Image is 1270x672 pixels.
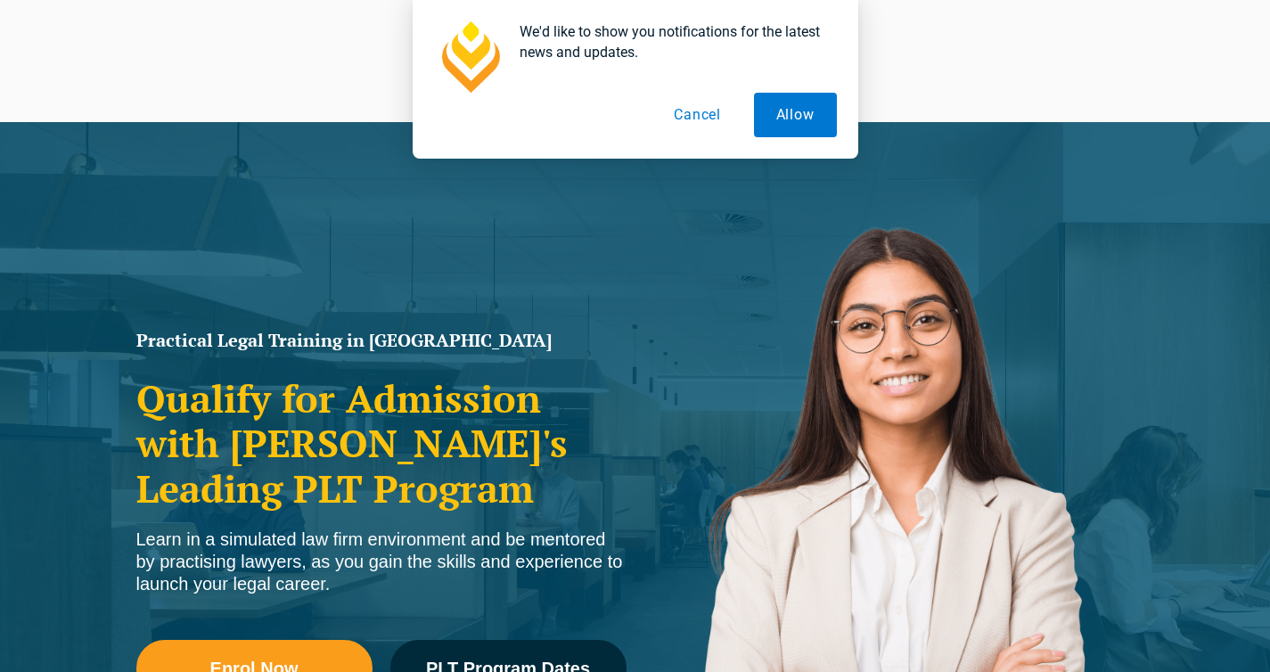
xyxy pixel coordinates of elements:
[136,376,627,511] h2: Qualify for Admission with [PERSON_NAME]'s Leading PLT Program
[505,21,837,62] div: We'd like to show you notifications for the latest news and updates.
[136,332,627,349] h1: Practical Legal Training in [GEOGRAPHIC_DATA]
[754,93,837,137] button: Allow
[136,529,627,595] div: Learn in a simulated law firm environment and be mentored by practising lawyers, as you gain the ...
[651,93,743,137] button: Cancel
[434,21,505,93] img: notification icon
